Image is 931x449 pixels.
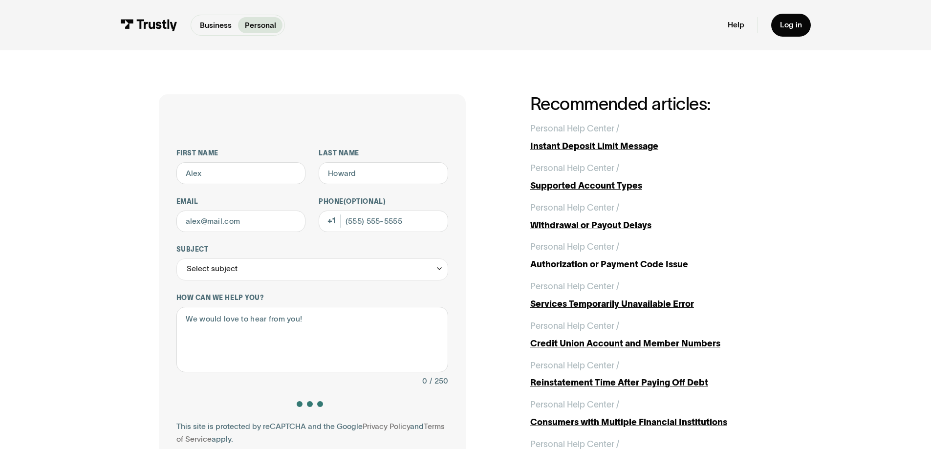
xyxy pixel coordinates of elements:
[530,298,773,311] div: Services Temporarily Unavailable Error
[319,162,448,184] input: Howard
[530,240,619,254] div: Personal Help Center /
[530,162,773,192] a: Personal Help Center /Supported Account Types
[238,17,282,33] a: Personal
[176,162,306,184] input: Alex
[530,416,773,429] div: Consumers with Multiple Financial Institutions
[187,262,238,276] div: Select subject
[530,219,773,232] div: Withdrawal or Payout Delays
[530,94,773,113] h2: Recommended articles:
[344,198,386,205] span: (Optional)
[193,17,238,33] a: Business
[530,398,619,411] div: Personal Help Center /
[176,294,448,302] label: How can we help you?
[530,280,773,311] a: Personal Help Center /Services Temporarily Unavailable Error
[245,20,276,31] p: Personal
[319,197,448,206] label: Phone
[771,14,811,37] a: Log in
[728,20,744,30] a: Help
[530,240,773,271] a: Personal Help Center /Authorization or Payment Code Issue
[530,398,773,429] a: Personal Help Center /Consumers with Multiple Financial Institutions
[530,122,773,153] a: Personal Help Center /Instant Deposit Limit Message
[120,19,177,31] img: Trustly Logo
[530,320,619,333] div: Personal Help Center /
[530,179,773,192] div: Supported Account Types
[176,420,448,447] div: This site is protected by reCAPTCHA and the Google and apply.
[530,320,773,350] a: Personal Help Center /Credit Union Account and Member Numbers
[176,211,306,233] input: alex@mail.com
[176,149,306,158] label: First name
[430,375,448,388] div: / 250
[530,201,619,214] div: Personal Help Center /
[530,201,773,232] a: Personal Help Center /Withdrawal or Payout Delays
[530,258,773,271] div: Authorization or Payment Code Issue
[200,20,232,31] p: Business
[780,20,802,30] div: Log in
[176,197,306,206] label: Email
[363,422,410,430] a: Privacy Policy
[530,337,773,350] div: Credit Union Account and Member Numbers
[319,211,448,233] input: (555) 555-5555
[530,280,619,293] div: Personal Help Center /
[530,376,773,389] div: Reinstatement Time After Paying Off Debt
[530,162,619,175] div: Personal Help Center /
[530,359,619,372] div: Personal Help Center /
[530,140,773,153] div: Instant Deposit Limit Message
[422,375,427,388] div: 0
[176,245,448,254] label: Subject
[530,122,619,135] div: Personal Help Center /
[530,359,773,390] a: Personal Help Center /Reinstatement Time After Paying Off Debt
[319,149,448,158] label: Last name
